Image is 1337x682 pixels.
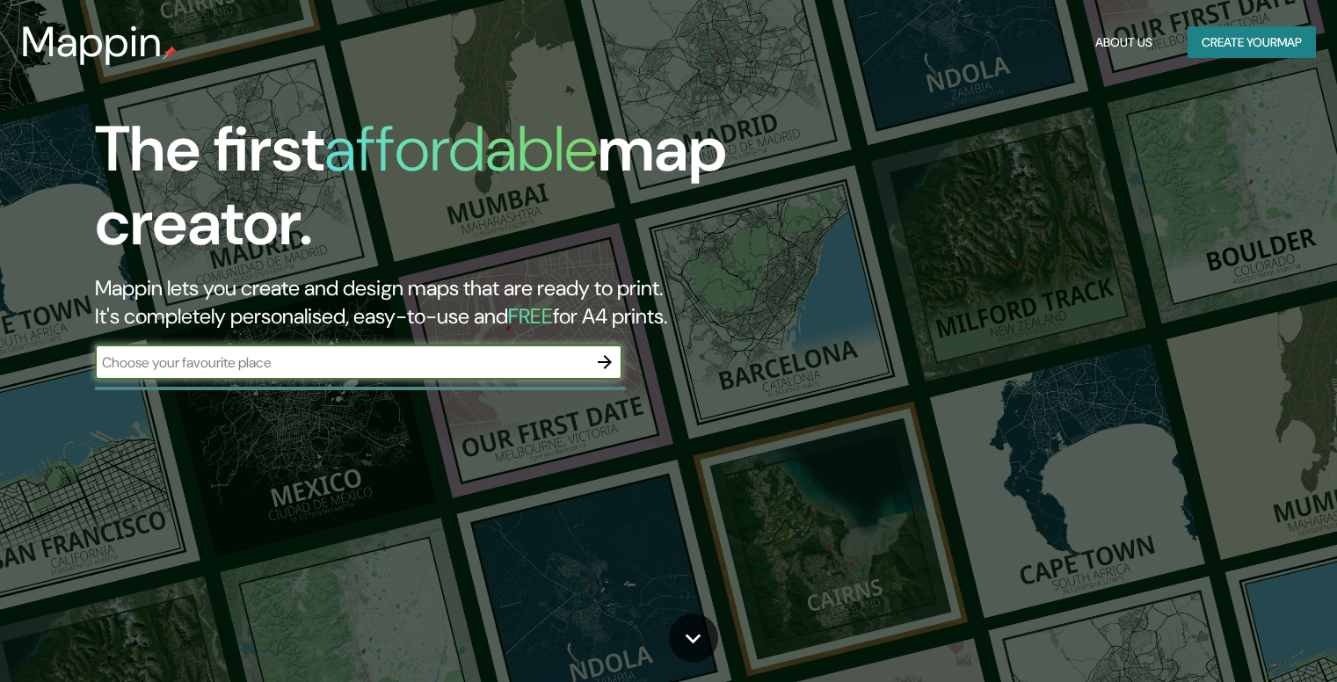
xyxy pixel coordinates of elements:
[1181,613,1318,663] iframe: Help widget launcher
[95,274,764,330] h2: Mappin lets you create and design maps that are ready to print. It's completely personalised, eas...
[508,302,553,330] h5: FREE
[95,112,764,274] h1: The first map creator.
[95,352,587,373] input: Choose your favourite place
[324,108,598,190] h1: affordable
[1188,26,1316,59] button: Create yourmap
[163,46,177,60] img: mappin-pin
[1088,26,1159,59] button: About Us
[21,18,163,67] h3: Mappin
